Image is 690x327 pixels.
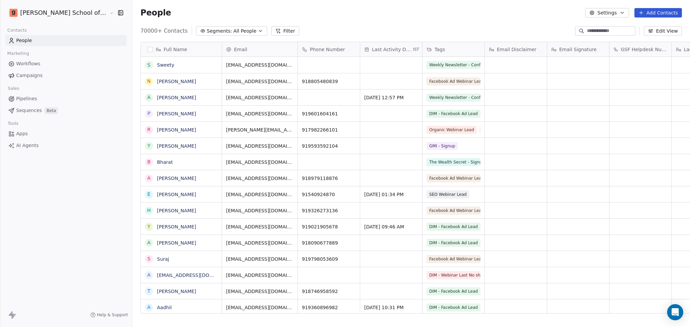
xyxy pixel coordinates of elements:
[271,26,299,36] button: Filter
[90,312,128,318] a: Help & Support
[20,8,108,17] span: [PERSON_NAME] School of Finance LLP
[5,140,127,151] a: AI Agents
[16,95,37,102] span: Pipelines
[5,93,127,104] a: Pipelines
[226,191,293,198] span: [EMAIL_ADDRESS][DOMAIN_NAME]
[5,128,127,139] a: Apps
[298,42,360,57] div: Phone Number
[360,42,422,57] div: Last Activity DateIST
[16,130,28,137] span: Apps
[427,207,480,215] span: Facebook Ad Webinar Lead
[226,159,293,166] span: [EMAIL_ADDRESS][DOMAIN_NAME]
[226,143,293,149] span: [EMAIL_ADDRESS][DOMAIN_NAME]
[157,272,240,278] a: [EMAIL_ADDRESS][DOMAIN_NAME]
[147,288,150,295] div: T
[157,224,196,229] a: [PERSON_NAME]
[302,143,356,149] span: 919593592104
[226,207,293,214] span: [EMAIL_ADDRESS][DOMAIN_NAME]
[141,42,222,57] div: Full Name
[302,240,356,246] span: 918090677889
[157,256,169,262] a: Suraj
[302,126,356,133] span: 917982266101
[16,142,39,149] span: AI Agents
[497,46,536,53] span: Email Disclaimer
[16,107,42,114] span: Sequences
[427,94,480,102] span: Weekly Newsletter - Confirmed
[644,26,682,36] button: Edit View
[147,271,151,279] div: a
[5,70,127,81] a: Campaigns
[427,77,480,85] span: Facebook Ad Webinar Lead
[667,304,683,320] div: Open Intercom Messenger
[302,175,356,182] span: 918979118876
[364,223,418,230] span: [DATE] 09:46 AM
[8,7,105,19] button: [PERSON_NAME] School of Finance LLP
[157,305,172,310] a: Aadhil
[5,118,21,129] span: Tools
[234,46,247,53] span: Email
[147,142,150,149] div: Y
[302,256,356,262] span: 919798053609
[16,37,32,44] span: People
[435,46,445,53] span: Tags
[302,207,356,214] span: 919326273136
[5,83,22,94] span: Sales
[485,42,547,57] div: Email Disclaimer
[157,176,196,181] a: [PERSON_NAME]
[226,94,293,101] span: [EMAIL_ADDRESS][DOMAIN_NAME]
[427,110,480,118] span: DIM - Facebook Ad Lead
[9,9,18,17] img: Goela%20School%20Logos%20(4).png
[226,78,293,85] span: [EMAIL_ADDRESS][DOMAIN_NAME]
[157,208,196,213] a: [PERSON_NAME]
[147,94,151,101] div: A
[372,46,412,53] span: Last Activity Date
[148,110,150,117] div: P
[427,239,480,247] span: DIM - Facebook Ad Lead
[147,175,151,182] div: A
[585,8,629,17] button: Settings
[222,42,297,57] div: Email
[226,175,293,182] span: [EMAIL_ADDRESS][DOMAIN_NAME]
[157,79,196,84] a: [PERSON_NAME]
[559,46,597,53] span: Email Signature
[302,78,356,85] span: 918805480839
[157,95,196,100] a: [PERSON_NAME]
[147,191,150,198] div: E
[427,190,469,198] span: SEO Webinar Lead
[427,303,480,312] span: DIM - Facebook Ad Lead
[147,207,151,214] div: H
[5,58,127,69] a: Workflows
[427,61,480,69] span: Weekly Newsletter - Confirmed
[157,127,196,133] a: [PERSON_NAME]
[44,107,58,114] span: Beta
[141,57,222,314] div: grid
[140,27,188,35] span: 70000+ Contacts
[427,158,480,166] span: The Wealth Secret - Signup
[157,143,196,149] a: [PERSON_NAME]
[226,62,293,68] span: [EMAIL_ADDRESS][DOMAIN_NAME]
[226,288,293,295] span: [EMAIL_ADDRESS][DOMAIN_NAME]
[147,78,151,85] div: N
[4,48,32,59] span: Marketing
[147,126,151,133] div: R
[226,110,293,117] span: [EMAIL_ADDRESS][DOMAIN_NAME]
[147,62,150,69] div: S
[157,62,174,68] a: Sweety
[207,28,232,35] span: Segments:
[427,142,458,150] span: GMI - Signup
[157,289,196,294] a: [PERSON_NAME]
[427,255,480,263] span: Facebook Ad Webinar Lead
[413,47,419,52] span: IST
[16,60,40,67] span: Workflows
[479,126,533,134] span: Weekly Newsletter - Confirmed
[547,42,609,57] div: Email Signature
[164,46,187,53] span: Full Name
[226,240,293,246] span: [EMAIL_ADDRESS][DOMAIN_NAME]
[427,271,480,279] span: DIM - Webinar Last No show
[427,287,480,295] span: DIM - Facebook Ad Lead
[427,174,480,182] span: Facebook Ad Webinar Lead
[147,255,150,262] div: S
[364,304,418,311] span: [DATE] 10:31 PM
[364,94,418,101] span: [DATE] 12:57 PM
[16,72,42,79] span: Campaigns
